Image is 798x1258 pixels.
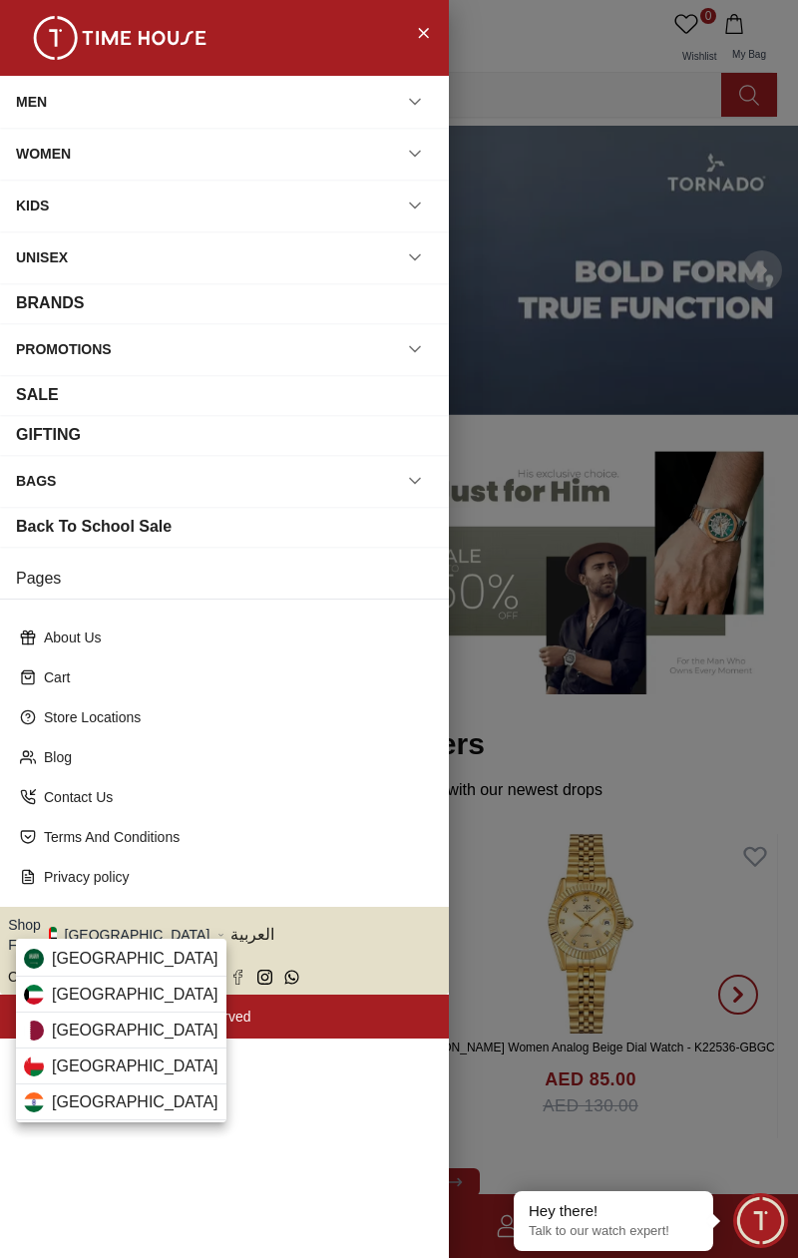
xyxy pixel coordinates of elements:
[52,1054,218,1078] span: [GEOGRAPHIC_DATA]
[24,1056,44,1076] img: Oman
[24,1021,44,1041] img: Qatar
[52,947,218,971] span: [GEOGRAPHIC_DATA]
[733,1193,788,1248] div: Chat Widget
[24,949,44,969] img: Saudi Arabia
[24,985,44,1005] img: Kuwait
[52,983,218,1007] span: [GEOGRAPHIC_DATA]
[52,1019,218,1043] span: [GEOGRAPHIC_DATA]
[24,1092,44,1112] img: India
[52,1090,218,1114] span: [GEOGRAPHIC_DATA]
[529,1223,698,1240] p: Talk to our watch expert!
[529,1201,698,1221] div: Hey there!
